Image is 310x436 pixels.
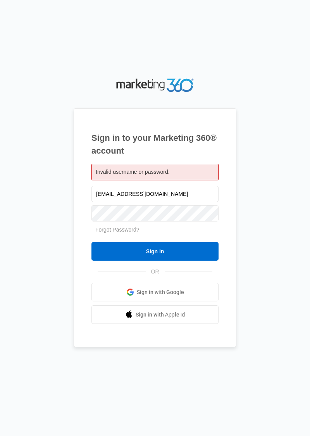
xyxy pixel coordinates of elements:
[146,268,165,276] span: OR
[137,288,184,296] span: Sign in with Google
[91,242,219,261] input: Sign In
[95,227,139,233] a: Forgot Password?
[91,186,219,202] input: Email
[136,311,185,319] span: Sign in with Apple Id
[91,283,219,301] a: Sign in with Google
[91,305,219,324] a: Sign in with Apple Id
[96,169,170,175] span: Invalid username or password.
[91,131,219,157] h1: Sign in to your Marketing 360® account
